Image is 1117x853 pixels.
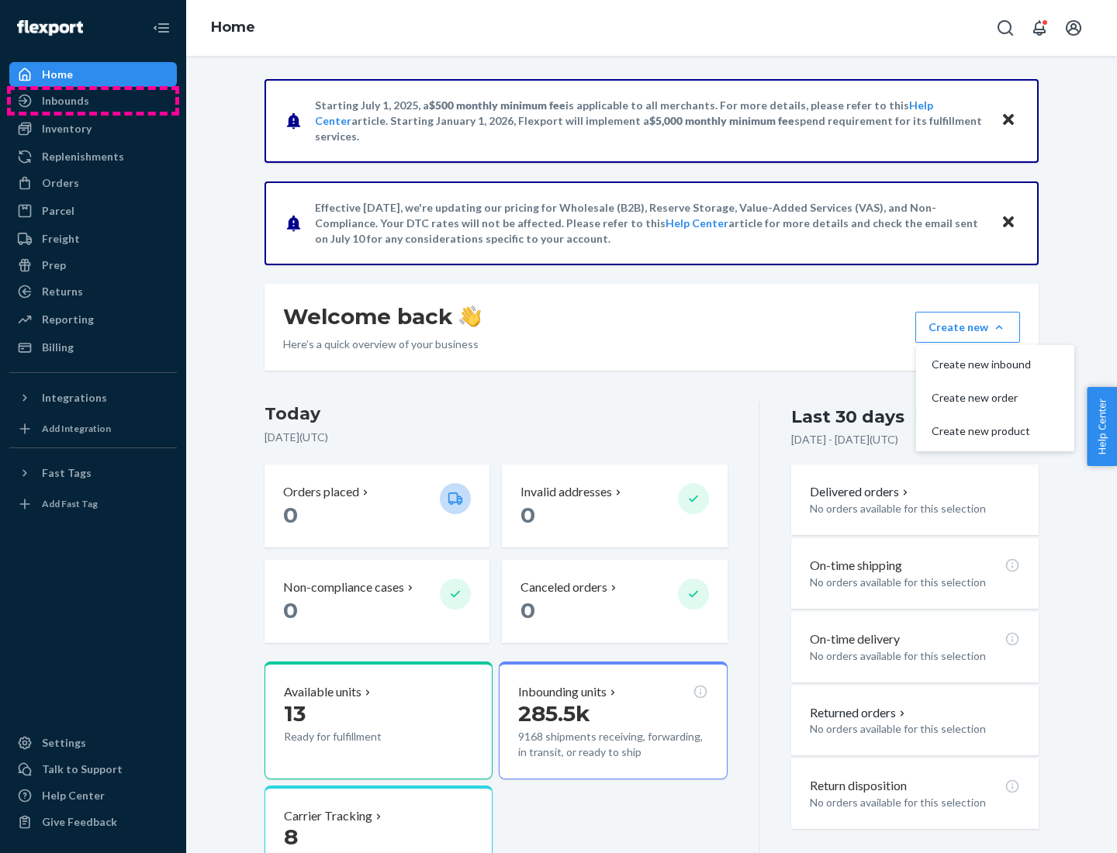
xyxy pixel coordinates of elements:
[810,575,1020,590] p: No orders available for this selection
[919,348,1071,382] button: Create new inbound
[9,810,177,834] button: Give Feedback
[9,385,177,410] button: Integrations
[42,93,89,109] div: Inbounds
[518,700,590,727] span: 285.5k
[283,502,298,528] span: 0
[9,730,177,755] a: Settings
[42,312,94,327] div: Reporting
[915,312,1020,343] button: Create newCreate new inboundCreate new orderCreate new product
[42,121,92,136] div: Inventory
[810,777,907,795] p: Return disposition
[998,212,1018,234] button: Close
[9,335,177,360] a: Billing
[284,807,372,825] p: Carrier Tracking
[791,432,898,447] p: [DATE] - [DATE] ( UTC )
[9,144,177,169] a: Replenishments
[666,216,728,230] a: Help Center
[284,683,361,701] p: Available units
[42,257,66,273] div: Prep
[42,149,124,164] div: Replenishments
[459,306,481,327] img: hand-wave emoji
[810,630,900,648] p: On-time delivery
[42,422,111,435] div: Add Integration
[265,430,728,445] p: [DATE] ( UTC )
[146,12,177,43] button: Close Navigation
[211,19,255,36] a: Home
[284,824,298,850] span: 8
[283,337,481,352] p: Here’s a quick overview of your business
[9,757,177,782] a: Talk to Support
[520,502,535,528] span: 0
[810,721,1020,737] p: No orders available for this selection
[42,814,117,830] div: Give Feedback
[42,735,86,751] div: Settings
[810,648,1020,664] p: No orders available for this selection
[265,402,728,427] h3: Today
[42,175,79,191] div: Orders
[283,578,404,596] p: Non-compliance cases
[932,359,1031,370] span: Create new inbound
[284,700,306,727] span: 13
[315,98,986,144] p: Starting July 1, 2025, a is applicable to all merchants. For more details, please refer to this a...
[9,307,177,332] a: Reporting
[9,461,177,485] button: Fast Tags
[1024,12,1055,43] button: Open notifications
[518,729,707,760] p: 9168 shipments receiving, forwarding, in transit, or ready to ship
[42,284,83,299] div: Returns
[520,483,612,501] p: Invalid addresses
[520,578,607,596] p: Canceled orders
[518,683,607,701] p: Inbounding units
[932,392,1031,403] span: Create new order
[810,795,1020,810] p: No orders available for this selection
[265,464,489,547] button: Orders placed 0
[9,62,177,87] a: Home
[1058,12,1089,43] button: Open account menu
[265,560,489,643] button: Non-compliance cases 0
[315,200,986,247] p: Effective [DATE], we're updating our pricing for Wholesale (B2B), Reserve Storage, Value-Added Se...
[9,199,177,223] a: Parcel
[998,109,1018,132] button: Close
[265,661,493,779] button: Available units13Ready for fulfillment
[42,497,98,510] div: Add Fast Tag
[520,597,535,623] span: 0
[499,661,727,779] button: Inbounding units285.5k9168 shipments receiving, forwarding, in transit, or ready to ship
[502,464,727,547] button: Invalid addresses 0
[283,597,298,623] span: 0
[9,253,177,278] a: Prep
[9,88,177,113] a: Inbounds
[9,279,177,304] a: Returns
[9,492,177,516] a: Add Fast Tag
[17,20,83,36] img: Flexport logo
[919,382,1071,415] button: Create new order
[932,426,1031,437] span: Create new product
[42,340,74,355] div: Billing
[42,465,92,481] div: Fast Tags
[9,416,177,441] a: Add Integration
[42,390,107,406] div: Integrations
[284,729,427,744] p: Ready for fulfillment
[1087,387,1117,466] button: Help Center
[42,203,74,219] div: Parcel
[429,98,565,112] span: $500 monthly minimum fee
[810,483,911,501] button: Delivered orders
[42,788,105,803] div: Help Center
[649,114,794,127] span: $5,000 monthly minimum fee
[502,560,727,643] button: Canceled orders 0
[42,761,123,777] div: Talk to Support
[9,783,177,808] a: Help Center
[42,67,73,82] div: Home
[791,405,904,429] div: Last 30 days
[9,226,177,251] a: Freight
[9,116,177,141] a: Inventory
[199,5,268,50] ol: breadcrumbs
[810,501,1020,516] p: No orders available for this selection
[990,12,1021,43] button: Open Search Box
[42,231,80,247] div: Freight
[283,302,481,330] h1: Welcome back
[810,704,908,722] button: Returned orders
[283,483,359,501] p: Orders placed
[810,557,902,575] p: On-time shipping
